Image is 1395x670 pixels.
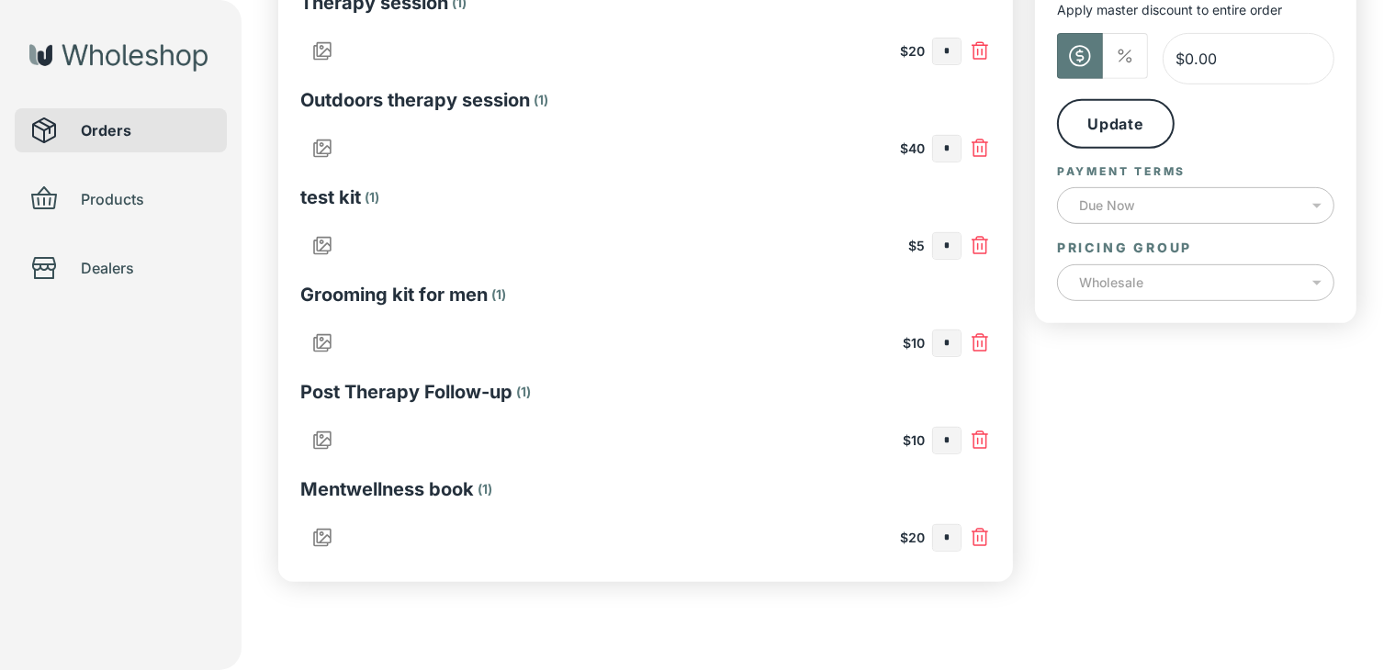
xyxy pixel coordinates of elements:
[478,481,492,497] p: ( 1 )
[15,177,227,221] div: Products
[900,140,925,156] span: $40
[903,335,925,351] span: $10
[300,185,361,209] p: test kit
[81,188,212,210] span: Products
[1057,99,1175,149] button: Update
[300,88,530,112] p: Outdoors therapy session
[1057,239,1192,257] label: Pricing Group
[1079,195,1305,213] p: Due Now
[491,286,506,303] p: ( 1 )
[300,283,488,307] p: Grooming kit for men
[516,384,531,400] p: ( 1 )
[1057,2,1334,18] p: Apply master discount to entire order
[908,238,925,253] span: $5
[900,43,925,59] span: $20
[534,92,548,108] p: ( 1 )
[15,108,227,152] div: Orders
[300,380,512,404] p: Post Therapy Follow-up
[1079,272,1305,290] p: Wholesale
[29,44,208,72] img: Wholeshop logo
[81,119,212,141] span: Orders
[81,257,212,279] span: Dealers
[1057,163,1186,179] label: Payment terms
[900,530,925,545] span: $20
[903,432,925,448] span: $10
[365,189,379,206] p: ( 1 )
[300,477,474,501] p: Mentwellness book
[15,246,227,290] div: Dealers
